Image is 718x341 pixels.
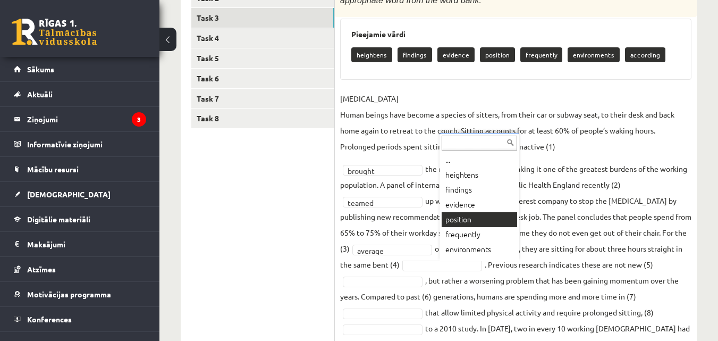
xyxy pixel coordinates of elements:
div: evidence [442,197,517,212]
div: environments [442,242,517,257]
div: position [442,212,517,227]
div: according [442,257,517,272]
div: findings [442,182,517,197]
div: heightens [442,168,517,182]
div: ... [442,153,517,168]
div: frequently [442,227,517,242]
